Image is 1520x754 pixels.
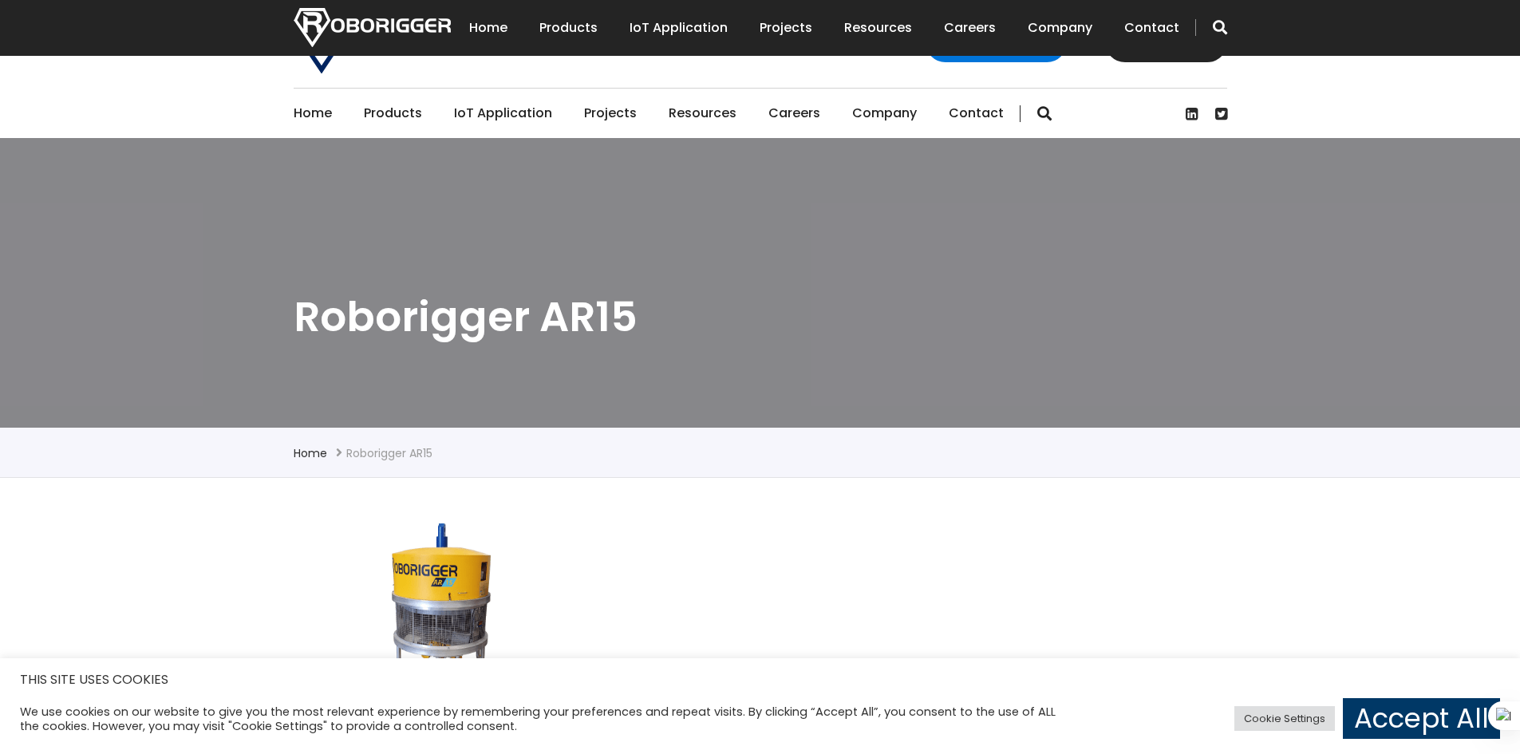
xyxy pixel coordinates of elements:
a: Home [294,445,327,461]
a: IoT Application [454,89,552,138]
a: Contact [949,89,1004,138]
a: Products [364,89,422,138]
li: Roborigger AR15 [346,444,432,463]
a: Company [1028,3,1092,53]
a: Projects [760,3,812,53]
div: We use cookies on our website to give you the most relevant experience by remembering your prefer... [20,705,1056,733]
a: Careers [944,3,996,53]
h1: Roborigger AR15 [294,290,1227,344]
a: Company [852,89,917,138]
a: Resources [844,3,912,53]
a: Home [469,3,507,53]
a: IoT Application [630,3,728,53]
h5: THIS SITE USES COOKIES [20,669,1500,690]
a: Careers [768,89,820,138]
a: Resources [669,89,736,138]
a: Contact [1124,3,1179,53]
img: Nortech [294,8,451,47]
a: Cookie Settings [1234,706,1335,731]
a: Accept All [1343,698,1500,739]
a: Products [539,3,598,53]
a: Projects [584,89,637,138]
a: Home [294,89,332,138]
